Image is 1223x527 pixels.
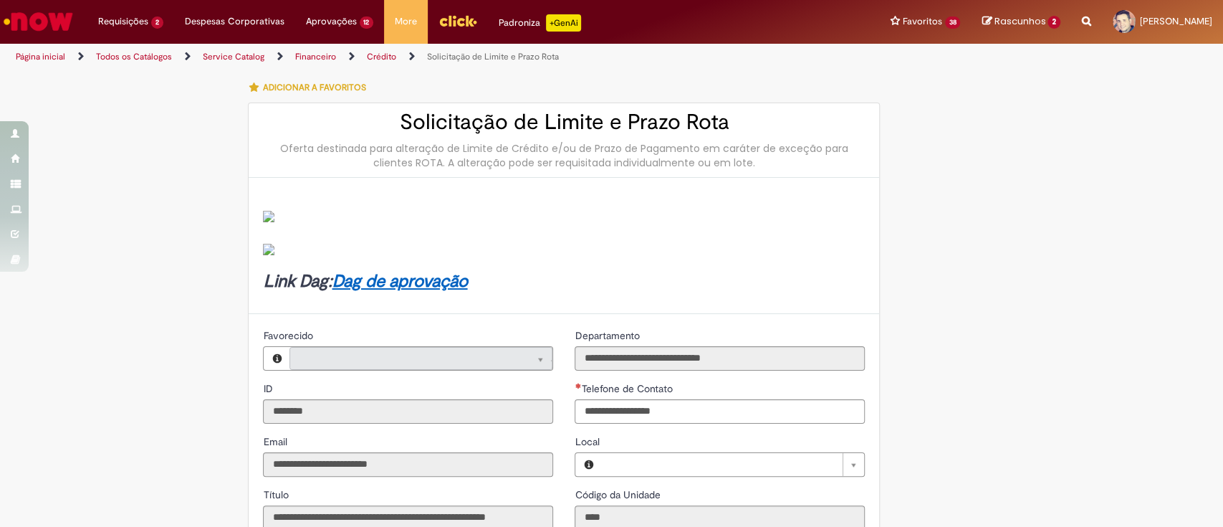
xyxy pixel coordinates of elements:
[332,270,467,293] a: Dag de aprovação
[575,383,581,389] span: Obrigatório Preenchido
[994,14,1045,28] span: Rascunhos
[575,346,865,371] input: Departamento
[263,141,865,170] div: Oferta destinada para alteração de Limite de Crédito e/ou de Prazo de Pagamento em caráter de exc...
[395,14,417,29] span: More
[263,399,553,424] input: ID
[263,452,553,477] input: Email
[575,399,865,424] input: Telefone de Contato
[601,453,864,476] a: Limpar campo Local
[945,16,961,29] span: 38
[1047,16,1060,29] span: 2
[263,488,291,501] span: Somente leitura - Título
[263,488,291,502] label: Somente leitura - Título
[295,51,336,62] a: Financeiro
[262,82,365,93] span: Adicionar a Favoritos
[263,211,274,222] img: sys_attachment.do
[203,51,264,62] a: Service Catalog
[982,15,1060,29] a: Rascunhos
[575,328,642,343] label: Somente leitura - Departamento
[367,51,396,62] a: Crédito
[151,16,163,29] span: 2
[263,382,275,395] span: Somente leitura - ID
[16,51,65,62] a: Página inicial
[264,347,289,370] button: Favorecido, Visualizar este registro
[499,14,581,32] div: Padroniza
[289,347,552,370] a: Limpar campo Favorecido
[263,435,289,448] span: Somente leitura - Email
[575,488,663,502] label: Somente leitura - Código da Unidade
[185,14,284,29] span: Despesas Corporativas
[11,44,805,70] ul: Trilhas de página
[263,270,467,293] strong: Link Dag:
[263,110,865,134] h2: Solicitação de Limite e Prazo Rota
[1,7,75,36] img: ServiceNow
[1140,15,1212,27] span: [PERSON_NAME]
[575,453,601,476] button: Local, Visualizar este registro
[360,16,374,29] span: 12
[98,14,148,29] span: Requisições
[96,51,172,62] a: Todos os Catálogos
[263,329,315,342] span: Somente leitura - Favorecido
[903,14,942,29] span: Favoritos
[575,435,602,448] span: Local
[581,382,675,395] span: Telefone de Contato
[263,244,274,255] img: sys_attachment.do
[546,14,581,32] p: +GenAi
[263,381,275,396] label: Somente leitura - ID
[263,435,289,449] label: Somente leitura - Email
[438,10,477,32] img: click_logo_yellow_360x200.png
[575,488,663,501] span: Somente leitura - Código da Unidade
[575,329,642,342] span: Somente leitura - Departamento
[427,51,559,62] a: Solicitação de Limite e Prazo Rota
[248,72,373,103] button: Adicionar a Favoritos
[306,14,357,29] span: Aprovações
